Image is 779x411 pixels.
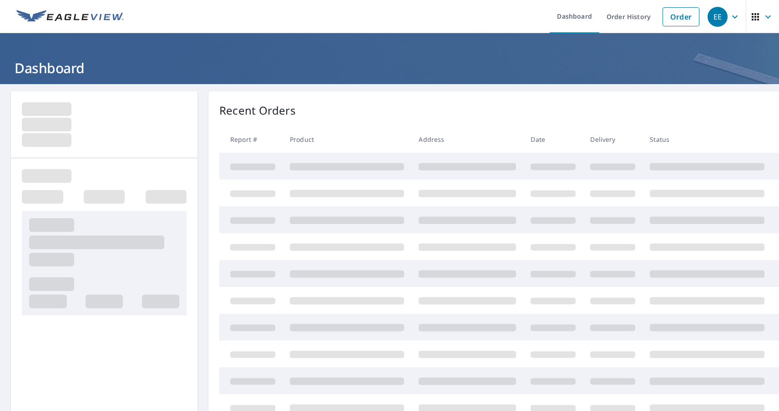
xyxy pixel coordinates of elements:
[523,126,583,153] th: Date
[663,7,699,26] a: Order
[16,10,124,24] img: EV Logo
[411,126,523,153] th: Address
[583,126,642,153] th: Delivery
[11,59,768,77] h1: Dashboard
[708,7,728,27] div: EE
[219,102,296,119] p: Recent Orders
[219,126,283,153] th: Report #
[642,126,772,153] th: Status
[283,126,411,153] th: Product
